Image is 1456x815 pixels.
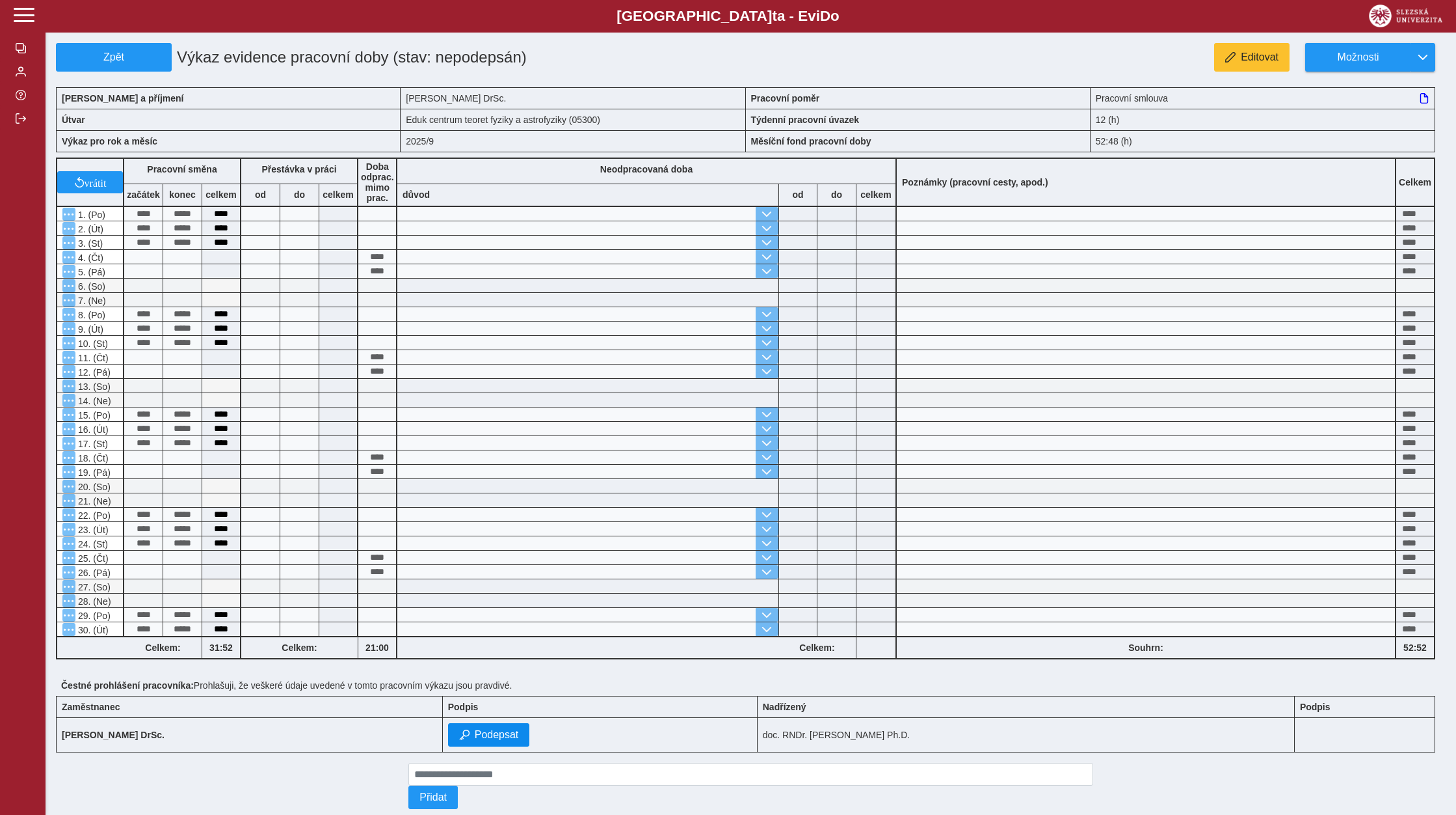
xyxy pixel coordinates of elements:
[1369,5,1442,27] img: logo_web_su.png
[261,164,336,174] b: Přestávka v práci
[448,702,479,712] b: Podpis
[75,253,103,263] span: 4. (Čt)
[75,224,103,234] span: 2. (Út)
[75,453,109,463] span: 18. (Čt)
[62,551,75,564] button: Menu
[856,189,895,200] b: celkem
[75,367,111,378] span: 12. (Pá)
[62,609,75,622] button: Menu
[772,8,776,24] span: t
[1399,177,1431,187] b: Celkem
[62,351,75,364] button: Menu
[62,308,75,321] button: Menu
[62,480,75,493] button: Menu
[75,396,111,406] span: 14. (Ne)
[75,553,109,564] span: 25. (Čt)
[751,93,820,104] b: Pracovní poměr
[401,109,745,130] div: Eduk centrum teoret fyziky a astrofyziky (05300)
[778,642,856,653] b: Celkem:
[361,161,394,203] b: Doba odprac. mimo prac.
[475,729,519,741] span: Podepsat
[319,189,357,200] b: celkem
[75,424,109,435] span: 16. (Út)
[75,596,111,607] span: 28. (Ne)
[401,130,745,152] div: 2025/9
[600,164,693,174] b: Neodpracovaná doba
[85,177,107,187] span: vrátit
[358,642,396,653] b: 21:00
[241,642,358,653] b: Celkem:
[1241,51,1278,63] span: Editovat
[75,210,105,220] span: 1. (Po)
[75,353,109,363] span: 11. (Čt)
[75,310,105,320] span: 8. (Po)
[75,568,111,578] span: 26. (Pá)
[820,8,830,24] span: D
[75,381,111,392] span: 13. (So)
[75,482,111,492] span: 20. (So)
[1091,87,1435,109] div: Pracovní smlouva
[57,171,123,193] button: vrátit
[147,164,217,174] b: Pracovní směna
[75,582,111,592] span: 27. (So)
[751,115,860,125] b: Týdenní pracovní úvazek
[62,702,120,712] b: Zaměstnanec
[62,580,75,593] button: Menu
[62,279,75,292] button: Menu
[62,93,183,104] b: [PERSON_NAME] a příjmení
[56,675,1446,696] div: Prohlašuji, že veškeré údaje uvedené v tomto pracovním výkazu jsou pravdivé.
[241,189,280,200] b: od
[1214,43,1290,72] button: Editovat
[62,115,85,125] b: Útvar
[163,189,202,200] b: konec
[1305,43,1410,72] button: Možnosti
[75,238,103,249] span: 3. (St)
[62,394,75,407] button: Menu
[62,408,75,421] button: Menu
[1396,642,1434,653] b: 52:52
[62,222,75,235] button: Menu
[39,8,1417,25] b: [GEOGRAPHIC_DATA] a - Evi
[751,136,871,146] b: Měsíční fond pracovní doby
[56,43,172,72] button: Zpět
[779,189,817,200] b: od
[62,451,75,464] button: Menu
[817,189,856,200] b: do
[1091,109,1435,130] div: 12 (h)
[280,189,319,200] b: do
[62,380,75,393] button: Menu
[62,322,75,335] button: Menu
[75,296,106,306] span: 7. (Ne)
[419,792,447,803] span: Přidat
[1316,51,1400,63] span: Možnosti
[62,730,165,740] b: [PERSON_NAME] DrSc.
[62,208,75,221] button: Menu
[830,8,840,24] span: o
[62,422,75,435] button: Menu
[61,680,194,691] b: Čestné prohlášení pracovníka:
[75,611,111,621] span: 29. (Po)
[75,467,111,478] span: 19. (Pá)
[75,525,109,535] span: 23. (Út)
[1091,130,1435,152] div: 52:48 (h)
[62,623,75,636] button: Menu
[75,338,108,349] span: 10. (St)
[75,281,105,292] span: 6. (So)
[75,496,111,506] span: 21. (Ne)
[408,786,458,809] button: Přidat
[62,136,157,146] b: Výkaz pro rok a měsíc
[75,410,111,421] span: 15. (Po)
[62,236,75,249] button: Menu
[202,642,240,653] b: 31:52
[62,508,75,521] button: Menu
[62,537,75,550] button: Menu
[124,642,202,653] b: Celkem:
[448,723,530,747] button: Podepsat
[75,439,108,449] span: 17. (St)
[62,594,75,607] button: Menu
[75,510,111,521] span: 22. (Po)
[124,189,163,200] b: začátek
[403,189,430,200] b: důvod
[172,43,635,72] h1: Výkaz evidence pracovní doby (stav: nepodepsán)
[401,87,745,109] div: [PERSON_NAME] DrSc.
